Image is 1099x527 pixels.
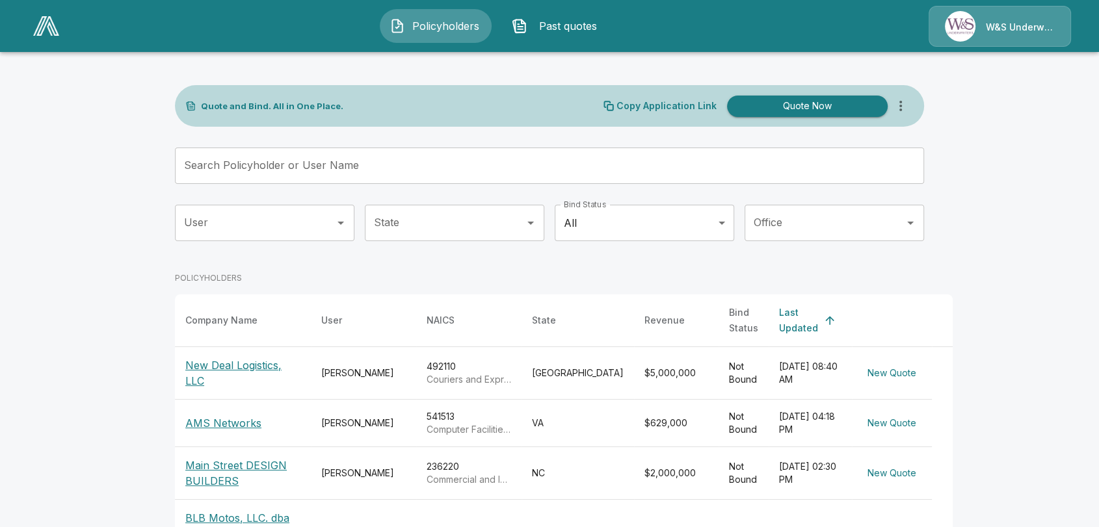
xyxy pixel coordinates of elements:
p: New Deal Logistics, LLC [185,357,300,389]
img: Past quotes Icon [512,18,527,34]
div: Company Name [185,313,258,328]
button: Quote Now [727,96,888,117]
button: New Quote [862,411,921,435]
td: Not Bound [719,447,769,500]
button: New Quote [862,361,921,385]
button: Policyholders IconPolicyholders [380,9,492,43]
div: 541513 [427,410,511,436]
p: W&S Underwriters [986,21,1055,34]
td: Not Bound [719,400,769,447]
td: $629,000 [634,400,719,447]
div: [PERSON_NAME] [321,366,406,379]
div: [PERSON_NAME] [321,417,406,430]
div: All [555,205,734,241]
td: $2,000,000 [634,447,719,500]
span: Past quotes [533,18,604,34]
div: User [321,313,342,328]
p: Copy Application Link [616,101,717,110]
button: Past quotes IconPast quotes [502,9,614,43]
button: Open [332,214,350,232]
img: AA Logo [33,16,59,36]
th: Bind Status [719,294,769,347]
div: 492110 [427,360,511,386]
label: Bind Status [564,199,606,210]
button: New Quote [862,461,921,485]
td: [DATE] 04:18 PM [769,400,852,447]
a: Quote Now [722,96,888,117]
p: POLICYHOLDERS [175,272,242,284]
td: [GEOGRAPHIC_DATA] [522,347,634,400]
td: Not Bound [719,347,769,400]
td: $5,000,000 [634,347,719,400]
div: [PERSON_NAME] [321,467,406,480]
p: Main Street DESIGN BUILDERS [185,457,300,489]
button: Open [522,214,540,232]
div: State [532,313,556,328]
div: NAICS [427,313,455,328]
img: Policyholders Icon [390,18,405,34]
img: Agency Icon [945,11,975,42]
div: Revenue [644,313,685,328]
td: VA [522,400,634,447]
td: [DATE] 08:40 AM [769,347,852,400]
td: [DATE] 02:30 PM [769,447,852,500]
td: NC [522,447,634,500]
p: AMS Networks [185,415,261,431]
button: Open [901,214,920,232]
div: Last Updated [779,305,818,336]
p: Quote and Bind. All in One Place. [201,102,343,110]
p: Couriers and Express Delivery Services [427,373,511,386]
p: Commercial and Institutional Building Construction [427,473,511,486]
div: 236220 [427,460,511,486]
a: Agency IconW&S Underwriters [929,6,1071,47]
span: Policyholders [410,18,482,34]
button: more [888,93,914,119]
p: Computer Facilities Management Services [427,423,511,436]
